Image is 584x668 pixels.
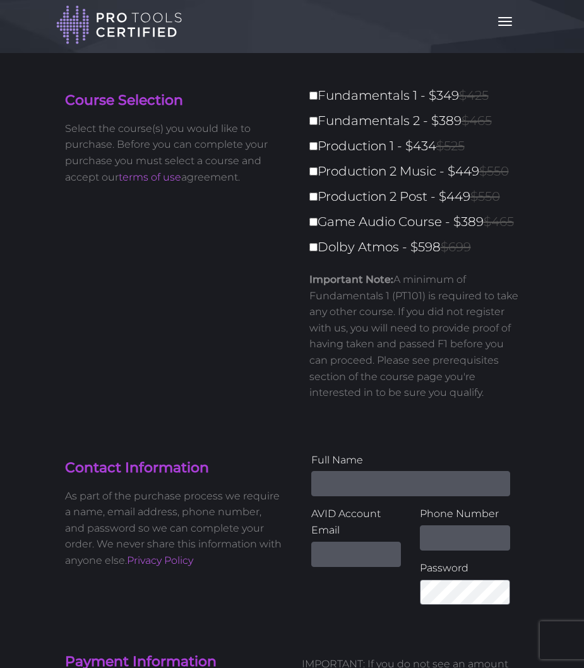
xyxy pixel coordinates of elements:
span: $550 [470,189,500,204]
label: Game Audio Course - $389 [309,211,527,233]
label: Dolby Atmos - $598 [309,236,527,258]
a: Privacy Policy [127,554,193,566]
label: Full Name [311,452,510,468]
input: Fundamentals 2 - $389$465 [309,117,318,125]
label: Phone Number [420,506,510,522]
input: Dolby Atmos - $598$699 [309,243,318,251]
span: $525 [436,138,465,153]
label: Fundamentals 1 - $349 [309,85,527,107]
input: Fundamentals 1 - $349$425 [309,92,318,100]
p: As part of the purchase process we require a name, email address, phone number, and password so w... [65,488,283,569]
label: Production 2 Music - $449 [309,160,527,182]
p: A minimum of Fundamentals 1 (PT101) is required to take any other course. If you did not register... [309,271,520,401]
label: AVID Account Email [311,506,402,538]
span: $465 [462,113,492,128]
label: Production 1 - $434 [309,135,527,157]
span: $550 [479,164,509,179]
input: Production 2 Post - $449$550 [309,193,318,201]
input: Production 1 - $434$525 [309,142,318,150]
label: Fundamentals 2 - $389 [309,110,527,132]
h4: Course Selection [65,91,283,110]
p: Select the course(s) you would like to purchase. Before you can complete your purchase you must s... [65,121,283,185]
label: Production 2 Post - $449 [309,186,527,208]
span: $465 [484,214,514,229]
a: terms of use [119,171,181,183]
strong: Important Note: [309,273,393,285]
h4: Contact Information [65,458,283,478]
span: $425 [459,88,489,103]
input: Game Audio Course - $389$465 [309,218,318,226]
img: Pro Tools Certified Logo [56,4,182,45]
label: Password [420,560,510,576]
input: Production 2 Music - $449$550 [309,167,318,176]
span: $699 [441,239,471,254]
